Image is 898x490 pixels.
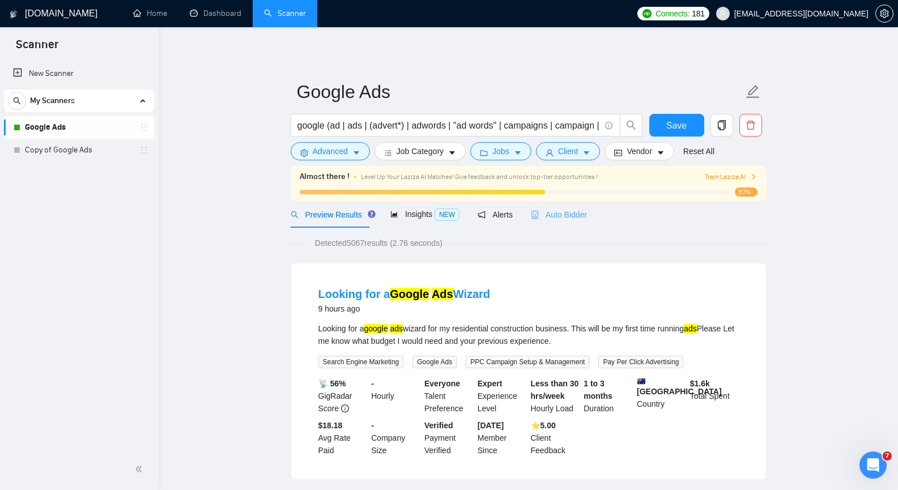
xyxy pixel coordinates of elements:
mark: Google [390,288,429,300]
div: Member Since [475,419,529,457]
span: search [620,120,642,130]
span: caret-down [582,148,590,157]
span: Level Up Your Laziza AI Matches! Give feedback and unlock top-tier opportunities ! [361,173,598,181]
span: Pay Per Click Advertising [598,356,683,368]
b: Less than 30 hrs/week [531,379,579,400]
mark: google [364,324,388,333]
img: logo [10,5,18,23]
span: Advanced [313,145,348,157]
button: idcardVendorcaret-down [605,142,674,160]
b: ⭐️ 5.00 [531,421,556,430]
span: setting [300,148,308,157]
span: Jobs [492,145,509,157]
b: - [371,379,374,388]
span: Save [666,118,687,133]
div: Client Feedback [529,419,582,457]
span: caret-down [352,148,360,157]
b: Expert [478,379,503,388]
button: barsJob Categorycaret-down [374,142,466,160]
a: searchScanner [264,8,306,18]
span: bars [384,148,392,157]
a: setting [875,9,893,18]
span: delete [740,120,761,130]
b: - [371,421,374,430]
span: Alerts [478,210,513,219]
img: upwork-logo.png [642,9,652,18]
span: user [546,148,554,157]
li: New Scanner [4,62,154,85]
span: setting [876,9,893,18]
span: Preview Results [291,210,372,219]
button: setting [875,5,893,23]
span: search [8,97,25,105]
span: idcard [614,148,622,157]
button: search [620,114,642,137]
mark: Ads [432,288,453,300]
button: Save [649,114,704,137]
span: Client [558,145,578,157]
span: Vendor [627,145,652,157]
div: Avg Rate Paid [316,419,369,457]
b: $18.18 [318,421,343,430]
span: right [750,173,757,180]
span: Almost there ! [300,171,350,183]
span: user [719,10,727,18]
span: notification [478,211,486,219]
div: 9 hours ago [318,302,491,316]
input: Search Freelance Jobs... [297,118,600,133]
span: caret-down [514,148,522,157]
a: homeHome [133,8,167,18]
span: Job Category [397,145,444,157]
mark: ads [684,324,697,333]
span: holder [139,146,148,155]
span: info-circle [605,122,612,129]
button: folderJobscaret-down [470,142,531,160]
div: Total Spent [688,377,741,415]
span: Search Engine Marketing [318,356,404,368]
div: Tooltip anchor [367,209,377,219]
a: Looking for aGoogle AdsWizard [318,288,491,300]
b: Verified [424,421,453,430]
div: Company Size [369,419,422,457]
span: 181 [692,7,704,20]
div: Hourly Load [529,377,582,415]
div: Payment Verified [422,419,475,457]
input: Scanner name... [297,78,743,106]
span: caret-down [448,148,456,157]
iframe: Intercom live chat [859,451,887,479]
span: Scanner [7,36,67,60]
button: userClientcaret-down [536,142,601,160]
b: [DATE] [478,421,504,430]
div: Talent Preference [422,377,475,415]
a: Reset All [683,145,714,157]
button: delete [739,114,762,137]
b: 📡 56% [318,379,346,388]
div: Hourly [369,377,422,415]
div: Experience Level [475,377,529,415]
b: [GEOGRAPHIC_DATA] [637,377,722,396]
span: Connects: [656,7,690,20]
li: My Scanners [4,90,154,161]
a: New Scanner [13,62,145,85]
b: $ 1.6k [690,379,710,388]
span: My Scanners [30,90,75,112]
span: Google Ads [412,356,457,368]
span: 57% [735,188,757,197]
div: Looking for a wizard for my residential construction business. This will be my first time running... [318,322,739,347]
a: Google Ads [25,116,133,139]
b: Everyone [424,379,460,388]
span: Detected 5067 results (2.76 seconds) [307,237,450,249]
a: dashboardDashboard [190,8,241,18]
div: Duration [581,377,635,415]
span: NEW [435,208,459,221]
span: caret-down [657,148,665,157]
button: Train Laziza AI [705,172,757,182]
button: search [8,92,26,110]
span: PPC Campaign Setup & Management [466,356,589,368]
span: edit [746,84,760,99]
mark: ads [390,324,403,333]
span: 7 [883,451,892,461]
div: GigRadar Score [316,377,369,415]
span: robot [531,211,539,219]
